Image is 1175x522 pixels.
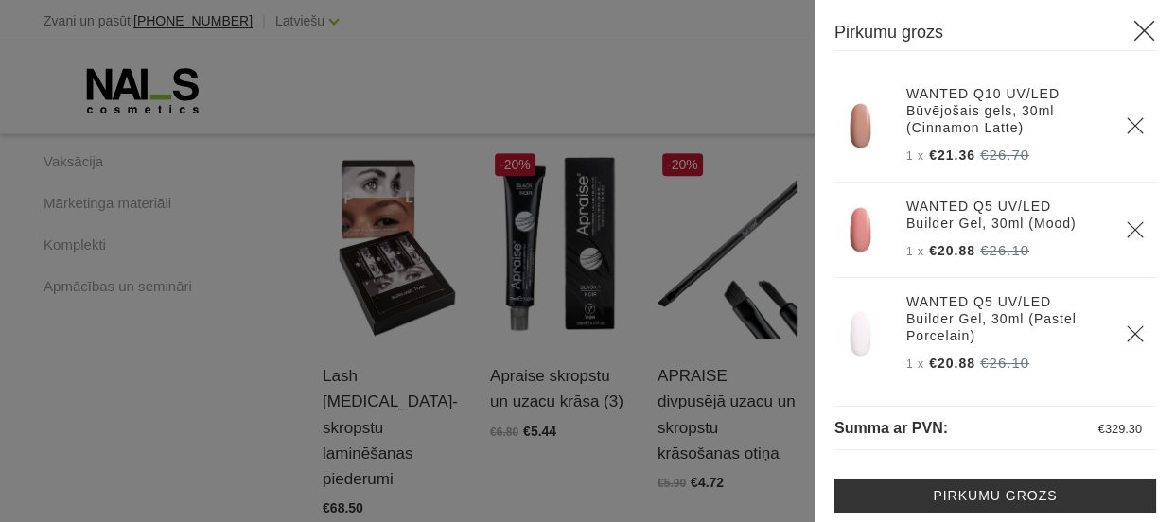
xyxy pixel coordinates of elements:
[834,19,1156,51] h3: Pirkumu grozs
[906,357,924,371] span: 1 x
[980,242,1029,258] s: €26.10
[906,245,924,258] span: 1 x
[906,198,1103,232] a: WANTED Q5 UV/LED Builder Gel, 30ml (Mood)
[929,356,975,371] span: €20.88
[906,149,924,163] span: 1 x
[834,420,948,436] span: Summa ar PVN:
[906,85,1103,136] a: WANTED Q10 UV/LED Būvējošais gels, 30ml (Cinnamon Latte)
[1126,324,1145,343] a: Delete
[929,148,975,163] span: €21.36
[929,243,975,258] span: €20.88
[906,293,1103,344] a: WANTED Q5 UV/LED Builder Gel, 30ml (Pastel Porcelain)
[980,355,1029,371] s: €26.10
[834,478,1156,513] a: Pirkumu grozs
[1098,422,1105,436] span: €
[980,147,1029,163] s: €26.70
[1126,116,1145,135] a: Delete
[1126,220,1145,239] a: Delete
[1105,422,1142,436] span: 329.30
